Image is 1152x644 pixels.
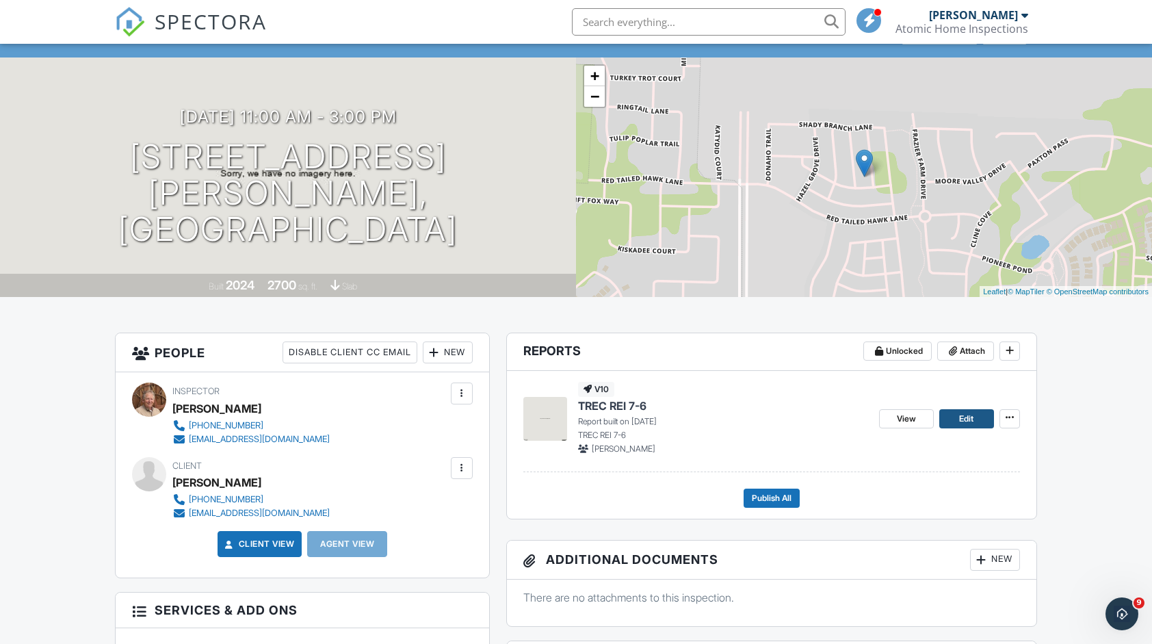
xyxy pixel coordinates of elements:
[423,342,473,363] div: New
[39,8,61,29] img: Profile image for Support
[507,541,1036,580] h3: Additional Documents
[87,448,98,459] button: Start recording
[235,443,257,465] button: Send a message…
[66,7,109,17] h1: Support
[970,549,1020,571] div: New
[209,281,224,292] span: Built
[214,5,240,31] button: Home
[189,508,330,519] div: [EMAIL_ADDRESS][DOMAIN_NAME]
[267,278,296,292] div: 2700
[572,8,846,36] input: Search everything...
[1047,287,1149,296] a: © OpenStreetMap contributors
[983,287,1006,296] a: Leaflet
[584,86,605,107] a: Zoom out
[172,398,261,419] div: [PERSON_NAME]
[584,66,605,86] a: Zoom in
[155,7,267,36] span: SPECTORA
[189,420,263,431] div: [PHONE_NUMBER]
[189,494,263,505] div: [PHONE_NUMBER]
[895,22,1028,36] div: Atomic Home Inspections
[116,593,488,628] h3: Services & Add ons
[172,419,330,433] a: [PHONE_NUMBER]
[1008,287,1045,296] a: © MapTiler
[1134,597,1144,608] span: 9
[240,5,265,30] div: Close
[172,433,330,446] a: [EMAIL_ADDRESS][DOMAIN_NAME]
[22,179,100,188] div: Support • Just now
[929,8,1018,22] div: [PERSON_NAME]
[66,17,164,31] p: Active in the last 15m
[180,107,397,126] h3: [DATE] 11:00 am - 3:00 pm
[342,281,357,292] span: slab
[982,25,1027,44] div: More
[65,448,76,459] button: Gif picker
[222,537,295,551] a: Client View
[22,101,213,168] div: You've received a payment! Amount $79.00 Fee $0.00 Net $79.00 Transaction # Inspection
[283,342,417,363] div: Disable Client CC Email
[172,472,261,493] div: [PERSON_NAME]
[172,493,330,506] a: [PHONE_NUMBER]
[226,278,254,292] div: 2024
[22,142,166,167] a: [STREET_ADDRESS][PERSON_NAME]
[172,506,330,520] a: [EMAIL_ADDRESS][DOMAIN_NAME]
[22,139,554,247] h1: [STREET_ADDRESS] [PERSON_NAME], [GEOGRAPHIC_DATA]
[115,7,145,37] img: The Best Home Inspection Software - Spectora
[172,461,202,471] span: Client
[116,333,488,372] h3: People
[11,93,263,207] div: Support says…
[11,93,224,177] div: You've received a payment! Amount $79.00 Fee $0.00 Net $79.00 Transaction # Inspection[STREET_ADD...
[115,18,267,47] a: SPECTORA
[43,448,54,459] button: Emoji picker
[902,25,978,44] div: Client View
[189,434,330,445] div: [EMAIL_ADDRESS][DOMAIN_NAME]
[980,286,1152,298] div: |
[298,281,317,292] span: sq. ft.
[12,420,262,443] textarea: Message…
[9,5,35,31] button: go back
[523,590,1020,605] p: There are no attachments to this inspection.
[1105,597,1138,630] iframe: Intercom live chat
[21,448,32,459] button: Upload attachment
[172,386,220,396] span: Inspector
